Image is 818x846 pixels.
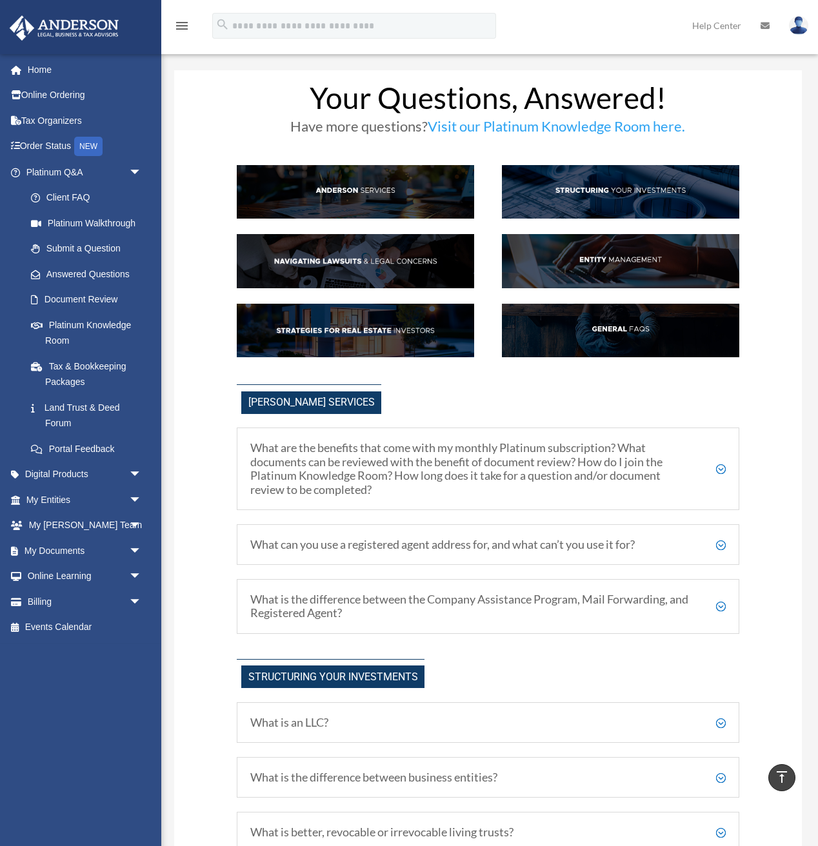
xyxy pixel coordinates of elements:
img: EntManag_hdr [502,234,739,288]
a: Online Ordering [9,83,161,108]
a: My [PERSON_NAME] Teamarrow_drop_down [9,513,161,538]
a: Online Learningarrow_drop_down [9,564,161,589]
span: arrow_drop_down [129,487,155,513]
a: Home [9,57,161,83]
h3: Have more questions? [237,119,739,140]
a: Portal Feedback [18,436,161,462]
h5: What is better, revocable or irrevocable living trusts? [250,825,725,840]
a: Platinum Knowledge Room [18,312,161,353]
img: Anderson Advisors Platinum Portal [6,15,123,41]
img: AndServ_hdr [237,165,474,219]
a: vertical_align_top [768,764,795,791]
h5: What is an LLC? [250,716,725,730]
h5: What can you use a registered agent address for, and what can’t you use it for? [250,538,725,552]
h5: What is the difference between business entities? [250,771,725,785]
a: Order StatusNEW [9,133,161,160]
span: arrow_drop_down [129,538,155,564]
h1: Your Questions, Answered! [237,83,739,119]
span: Structuring Your investments [241,665,424,688]
a: Platinum Walkthrough [18,210,161,236]
a: Events Calendar [9,615,161,640]
span: arrow_drop_down [129,513,155,539]
a: Tax & Bookkeeping Packages [18,353,161,395]
i: search [215,17,230,32]
i: vertical_align_top [774,769,790,785]
img: User Pic [789,16,808,35]
a: Visit our Platinum Knowledge Room here. [428,117,685,141]
img: NavLaw_hdr [237,234,474,288]
img: StructInv_hdr [502,165,739,219]
span: arrow_drop_down [129,462,155,488]
a: Digital Productsarrow_drop_down [9,462,161,487]
a: My Entitiesarrow_drop_down [9,487,161,513]
a: Submit a Question [18,236,161,262]
span: arrow_drop_down [129,589,155,615]
span: [PERSON_NAME] Services [241,391,381,414]
img: StratsRE_hdr [237,304,474,357]
a: My Documentsarrow_drop_down [9,538,161,564]
a: menu [174,23,190,34]
a: Answered Questions [18,261,161,287]
span: arrow_drop_down [129,159,155,186]
h5: What is the difference between the Company Assistance Program, Mail Forwarding, and Registered Ag... [250,593,725,620]
h5: What are the benefits that come with my monthly Platinum subscription? What documents can be revi... [250,441,725,497]
a: Document Review [18,287,161,313]
img: GenFAQ_hdr [502,304,739,357]
a: Client FAQ [18,185,155,211]
a: Billingarrow_drop_down [9,589,161,615]
i: menu [174,18,190,34]
a: Land Trust & Deed Forum [18,395,161,436]
span: arrow_drop_down [129,564,155,590]
div: NEW [74,137,103,156]
a: Platinum Q&Aarrow_drop_down [9,159,161,185]
a: Tax Organizers [9,108,161,133]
